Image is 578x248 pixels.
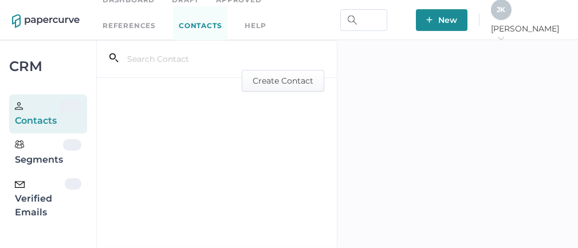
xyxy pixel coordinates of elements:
span: Create Contact [253,70,313,91]
i: arrow_right [497,34,505,42]
button: Create Contact [242,70,324,92]
input: Search Workspace [340,9,387,31]
a: Create Contact [242,74,324,85]
img: email-icon-black.c777dcea.svg [15,181,25,188]
span: New [426,9,457,31]
img: person.20a629c4.svg [15,102,23,110]
button: New [416,9,467,31]
a: Contacts [173,6,227,46]
div: CRM [9,61,87,72]
div: Contacts [15,100,60,128]
img: segments.b9481e3d.svg [15,140,24,149]
input: Search Contact [119,48,269,70]
div: Segments [15,139,63,167]
div: help [245,19,266,32]
img: plus-white.e19ec114.svg [426,17,432,23]
a: References [103,19,156,32]
span: [PERSON_NAME] [491,23,566,44]
i: search_left [109,53,119,62]
img: papercurve-logo-colour.7244d18c.svg [12,14,80,28]
img: search.bf03fe8b.svg [348,15,357,25]
span: J K [497,5,505,14]
div: Verified Emails [15,178,65,219]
